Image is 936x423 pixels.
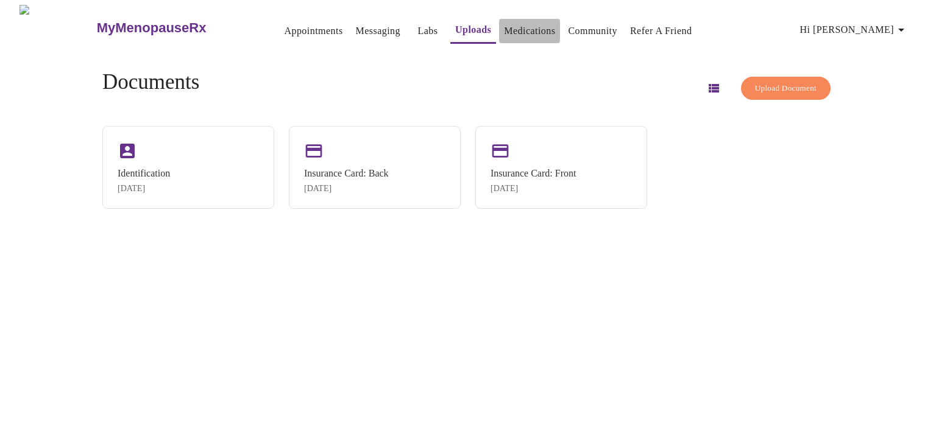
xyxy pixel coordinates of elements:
[499,19,560,43] button: Medications
[491,168,576,179] div: Insurance Card: Front
[19,5,95,51] img: MyMenopauseRx Logo
[699,74,728,103] button: Switch to list view
[408,19,447,43] button: Labs
[356,23,400,40] a: Messaging
[284,23,342,40] a: Appointments
[102,70,199,94] h4: Documents
[755,82,817,96] span: Upload Document
[418,23,438,40] a: Labs
[95,7,255,49] a: MyMenopauseRx
[563,19,622,43] button: Community
[97,20,207,36] h3: MyMenopauseRx
[795,18,913,42] button: Hi [PERSON_NAME]
[450,18,496,44] button: Uploads
[800,21,909,38] span: Hi [PERSON_NAME]
[304,184,389,194] div: [DATE]
[304,168,389,179] div: Insurance Card: Back
[279,19,347,43] button: Appointments
[504,23,555,40] a: Medications
[630,23,692,40] a: Refer a Friend
[741,77,831,100] button: Upload Document
[568,23,617,40] a: Community
[118,168,170,179] div: Identification
[455,21,491,38] a: Uploads
[625,19,697,43] button: Refer a Friend
[491,184,576,194] div: [DATE]
[351,19,405,43] button: Messaging
[118,184,170,194] div: [DATE]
